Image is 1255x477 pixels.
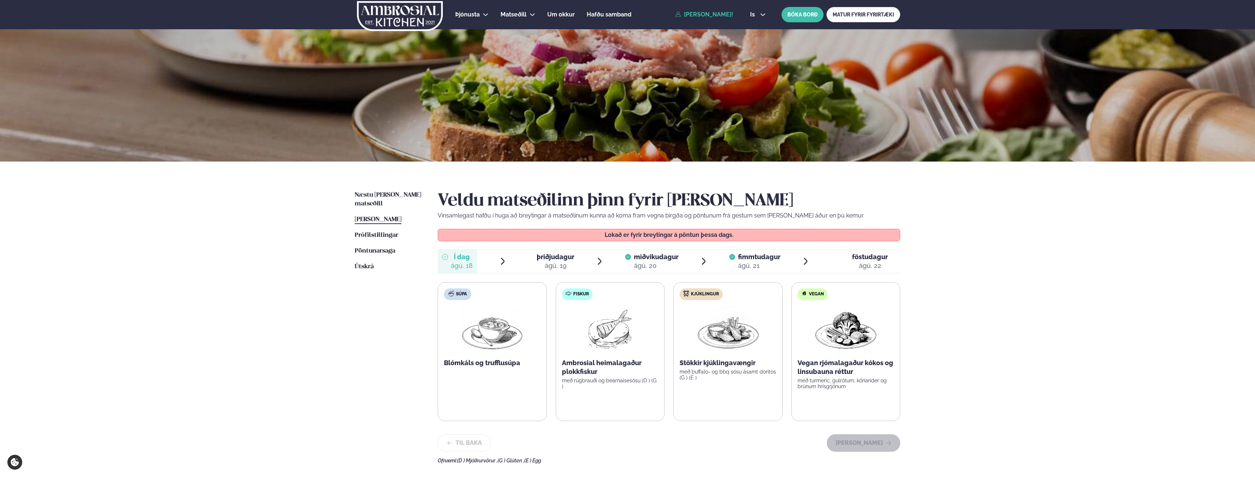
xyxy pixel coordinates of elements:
[680,359,776,367] p: Stökkir kjúklingavængir
[455,11,480,18] span: Þjónusta
[680,369,776,381] p: með buffalo- og bbq sósu ásamt doritos (G ) (E )
[355,247,395,255] a: Pöntunarsaga
[537,261,574,270] div: ágú. 19
[498,458,524,463] span: (G ) Glúten ,
[355,215,402,224] a: [PERSON_NAME]
[814,306,878,353] img: Vegan.png
[355,231,398,240] a: Prófílstillingar
[826,7,900,22] a: MATUR FYRIR FYRIRTÆKI
[438,434,491,452] button: Til baka
[675,11,733,18] a: [PERSON_NAME]!
[438,191,900,211] h2: Veldu matseðilinn þinn fyrir [PERSON_NAME]
[448,291,454,296] img: soup.svg
[355,191,423,208] a: Næstu [PERSON_NAME] matseðill
[445,232,893,238] p: Lokað er fyrir breytingar á pöntun þessa dags.
[537,253,574,261] span: þriðjudagur
[798,378,894,389] p: með turmeric, gulrótum, kóríander og brúnum hrísgrjónum
[696,306,760,353] img: Chicken-wings-legs.png
[587,10,631,19] a: Hafðu samband
[587,11,631,18] span: Hafðu samband
[501,11,526,18] span: Matseðill
[738,253,780,261] span: fimmtudagur
[355,262,374,271] a: Útskrá
[355,232,398,238] span: Prófílstillingar
[852,261,888,270] div: ágú. 22
[501,10,526,19] a: Matseðill
[801,291,807,296] img: Vegan.svg
[355,248,395,254] span: Pöntunarsaga
[562,378,659,389] p: með rúgbrauði og bearnaisesósu (D ) (G )
[827,434,900,452] button: [PERSON_NAME]
[562,359,659,376] p: Ambrosial heimalagaður plokkfiskur
[566,291,571,296] img: fish.svg
[451,253,473,261] span: Í dag
[456,291,467,297] span: Súpa
[547,10,575,19] a: Um okkur
[634,253,678,261] span: miðvikudagur
[356,1,444,31] img: logo
[438,458,900,463] div: Ofnæmi:
[457,458,498,463] span: (D ) Mjólkurvörur ,
[451,261,473,270] div: ágú. 18
[691,291,719,297] span: Kjúklingur
[444,359,541,367] p: Blómkáls og trufflusúpa
[587,306,634,353] img: fish.png
[852,253,888,261] span: föstudagur
[750,12,757,18] span: is
[547,11,575,18] span: Um okkur
[455,10,480,19] a: Þjónusta
[7,455,22,470] a: Cookie settings
[355,264,374,270] span: Útskrá
[809,291,824,297] span: Vegan
[524,458,541,463] span: (E ) Egg
[781,7,824,22] button: BÓKA BORÐ
[798,359,894,376] p: Vegan rjómalagaður kókos og linsubauna réttur
[683,291,689,296] img: chicken.svg
[355,192,421,207] span: Næstu [PERSON_NAME] matseðill
[460,306,524,353] img: Soup.png
[573,291,589,297] span: Fiskur
[744,12,772,18] button: is
[634,261,678,270] div: ágú. 20
[738,261,780,270] div: ágú. 21
[355,216,402,223] span: [PERSON_NAME]
[438,211,900,220] p: Vinsamlegast hafðu í huga að breytingar á matseðlinum kunna að koma fram vegna birgða og pöntunum...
